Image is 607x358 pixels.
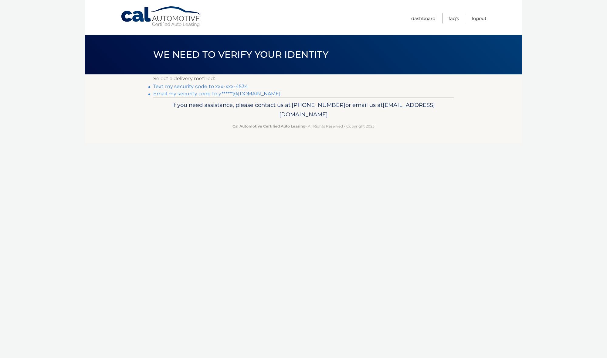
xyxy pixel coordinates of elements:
span: [PHONE_NUMBER] [292,101,345,108]
a: Email my security code to y******@[DOMAIN_NAME] [153,91,281,97]
a: Logout [472,13,487,23]
a: Text my security code to xxx-xxx-4534 [153,84,248,89]
strong: Cal Automotive Certified Auto Leasing [232,124,305,128]
a: Cal Automotive [120,6,202,28]
p: If you need assistance, please contact us at: or email us at [157,100,450,120]
a: Dashboard [411,13,436,23]
a: FAQ's [449,13,459,23]
span: We need to verify your identity [153,49,328,60]
p: - All Rights Reserved - Copyright 2025 [157,123,450,129]
p: Select a delivery method: [153,74,454,83]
